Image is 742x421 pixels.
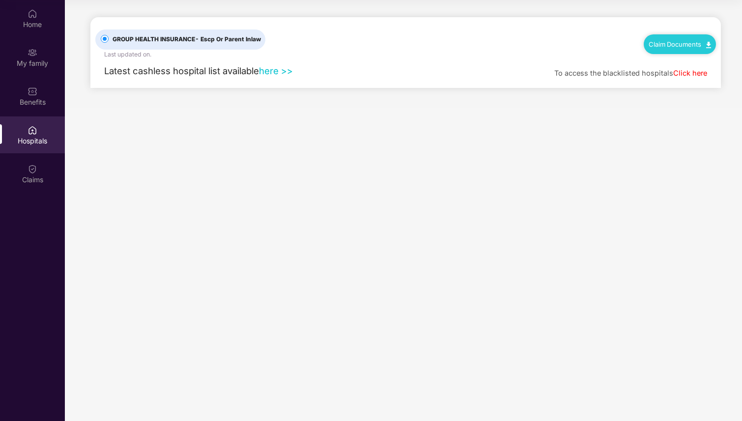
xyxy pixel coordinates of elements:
[28,48,37,57] img: svg+xml;base64,PHN2ZyB3aWR0aD0iMjAiIGhlaWdodD0iMjAiIHZpZXdCb3g9IjAgMCAyMCAyMCIgZmlsbD0ibm9uZSIgeG...
[28,164,37,174] img: svg+xml;base64,PHN2ZyBpZD0iQ2xhaW0iIHhtbG5zPSJodHRwOi8vd3d3LnczLm9yZy8yMDAwL3N2ZyIgd2lkdGg9IjIwIi...
[673,69,707,78] a: Click here
[706,42,711,48] img: svg+xml;base64,PHN2ZyB4bWxucz0iaHR0cDovL3d3dy53My5vcmcvMjAwMC9zdmciIHdpZHRoPSIxMC40IiBoZWlnaHQ9Ij...
[28,125,37,135] img: svg+xml;base64,PHN2ZyBpZD0iSG9zcGl0YWxzIiB4bWxucz0iaHR0cDovL3d3dy53My5vcmcvMjAwMC9zdmciIHdpZHRoPS...
[649,40,711,48] a: Claim Documents
[259,65,293,76] a: here >>
[109,35,265,44] span: GROUP HEALTH INSURANCE
[28,86,37,96] img: svg+xml;base64,PHN2ZyBpZD0iQmVuZWZpdHMiIHhtbG5zPSJodHRwOi8vd3d3LnczLm9yZy8yMDAwL3N2ZyIgd2lkdGg9Ij...
[28,9,37,19] img: svg+xml;base64,PHN2ZyBpZD0iSG9tZSIgeG1sbnM9Imh0dHA6Ly93d3cudzMub3JnLzIwMDAvc3ZnIiB3aWR0aD0iMjAiIG...
[104,65,259,76] span: Latest cashless hospital list available
[104,50,151,59] div: Last updated on .
[195,35,261,43] span: - Escp Or Parent Inlaw
[554,69,673,78] span: To access the blacklisted hospitals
